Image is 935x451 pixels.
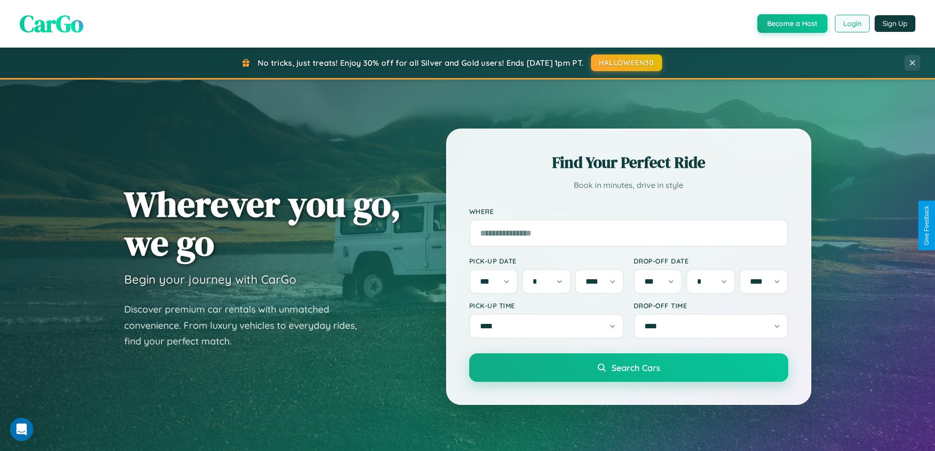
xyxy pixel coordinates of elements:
[124,272,296,287] h3: Begin your journey with CarGo
[591,54,662,71] button: HALLOWEEN30
[469,207,788,215] label: Where
[634,301,788,310] label: Drop-off Time
[258,58,584,68] span: No tricks, just treats! Enjoy 30% off for all Silver and Gold users! Ends [DATE] 1pm PT.
[124,185,401,262] h1: Wherever you go, we go
[469,257,624,265] label: Pick-up Date
[10,418,33,441] iframe: Intercom live chat
[469,353,788,382] button: Search Cars
[835,15,870,32] button: Login
[923,206,930,245] div: Give Feedback
[469,152,788,173] h2: Find Your Perfect Ride
[757,14,828,33] button: Become a Host
[875,15,915,32] button: Sign Up
[20,7,83,40] span: CarGo
[469,178,788,192] p: Book in minutes, drive in style
[469,301,624,310] label: Pick-up Time
[124,301,370,349] p: Discover premium car rentals with unmatched convenience. From luxury vehicles to everyday rides, ...
[612,362,660,373] span: Search Cars
[634,257,788,265] label: Drop-off Date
